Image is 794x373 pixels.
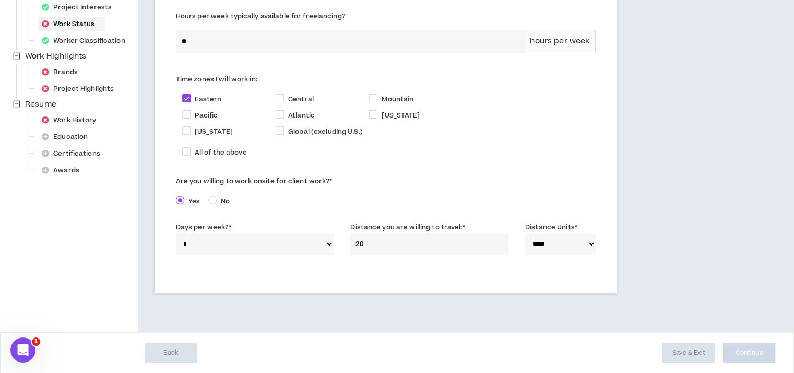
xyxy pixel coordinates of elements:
[23,50,88,63] span: Work Highlights
[176,219,232,236] label: Days per week?
[25,51,86,62] span: Work Highlights
[176,71,596,88] label: Time zones I will work in:
[13,52,20,60] span: minus-square
[288,95,314,104] span: Central
[25,99,56,110] span: Resume
[217,196,234,206] span: No
[195,148,247,157] span: All of the above
[195,95,222,104] span: Eastern
[10,337,35,363] iframe: Intercom live chat
[32,337,40,346] span: 1
[350,233,508,255] input: Enter distance
[288,111,315,120] span: Atlantic
[145,343,197,363] button: Back
[662,343,715,363] button: Save & Exit
[13,100,20,108] span: minus-square
[195,127,233,136] span: [US_STATE]
[382,111,420,120] span: [US_STATE]
[350,219,465,236] label: Distance you are willing to travel:
[176,173,596,190] label: Are you willing to work onsite for client work?
[195,111,218,120] span: Pacific
[288,127,363,136] span: Global (excluding U.S.)
[23,98,58,111] span: Resume
[184,196,204,206] span: Yes
[382,95,413,104] span: Mountain
[176,8,596,25] label: Hours per week typically available for freelancing?
[723,343,775,363] button: Continue
[525,219,577,236] label: Distance Units
[524,30,596,53] div: hours per week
